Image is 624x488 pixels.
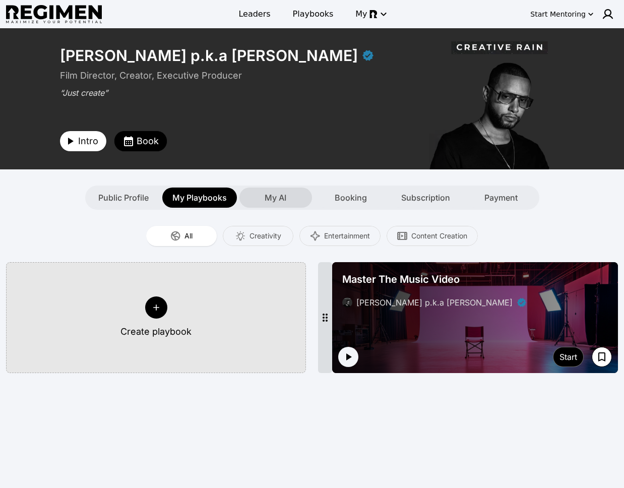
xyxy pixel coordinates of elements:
[87,188,160,208] button: Public Profile
[60,87,418,99] div: “Just create”
[559,351,577,363] div: Start
[249,231,281,241] span: Creativity
[223,226,293,246] button: Creativity
[6,5,102,24] img: Regimen logo
[355,8,367,20] span: My
[239,188,312,208] button: My AI
[528,6,596,22] button: Start Mentoring
[530,9,586,19] div: Start Mentoring
[387,226,478,246] button: Content Creation
[342,272,460,286] span: Master The Music Video
[60,46,358,65] div: [PERSON_NAME] p.k.a [PERSON_NAME]
[349,5,391,23] button: My
[98,192,149,204] span: Public Profile
[184,231,193,241] span: All
[232,5,276,23] a: Leaders
[137,134,159,148] span: Book
[60,131,106,151] button: Intro
[362,49,374,62] div: Verified partner - Julien Christian Lutz p.k.a Director X
[235,231,245,241] img: Creativity
[401,192,450,204] span: Subscription
[602,8,614,20] img: user icon
[78,134,98,148] span: Intro
[287,5,340,23] a: Playbooks
[60,69,418,83] div: Film Director, Creator, Executive Producer
[162,188,237,208] button: My Playbooks
[411,231,467,241] span: Content Creation
[484,192,518,204] span: Payment
[592,347,612,367] button: Save
[324,231,370,241] span: Entertainment
[299,226,381,246] button: Entertainment
[397,231,407,241] img: Content Creation
[338,347,358,367] button: Play intro
[172,192,227,204] span: My Playbooks
[6,262,306,373] button: Create playbook
[390,188,462,208] button: Subscription
[238,8,270,20] span: Leaders
[265,192,286,204] span: My AI
[356,296,513,309] div: [PERSON_NAME] p.k.a [PERSON_NAME]
[293,8,334,20] span: Playbooks
[146,226,217,246] button: All
[517,297,527,308] div: Verified partner - Julien Christian Lutz p.k.a Director X
[114,131,167,151] button: Book
[465,188,537,208] button: Payment
[342,297,352,308] img: avatar of Julien Christian Lutz p.k.a Director X
[310,231,320,241] img: Entertainment
[335,192,367,204] span: Booking
[120,325,192,339] div: Create playbook
[553,347,584,367] button: Start
[170,231,180,241] img: All
[315,188,387,208] button: Booking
